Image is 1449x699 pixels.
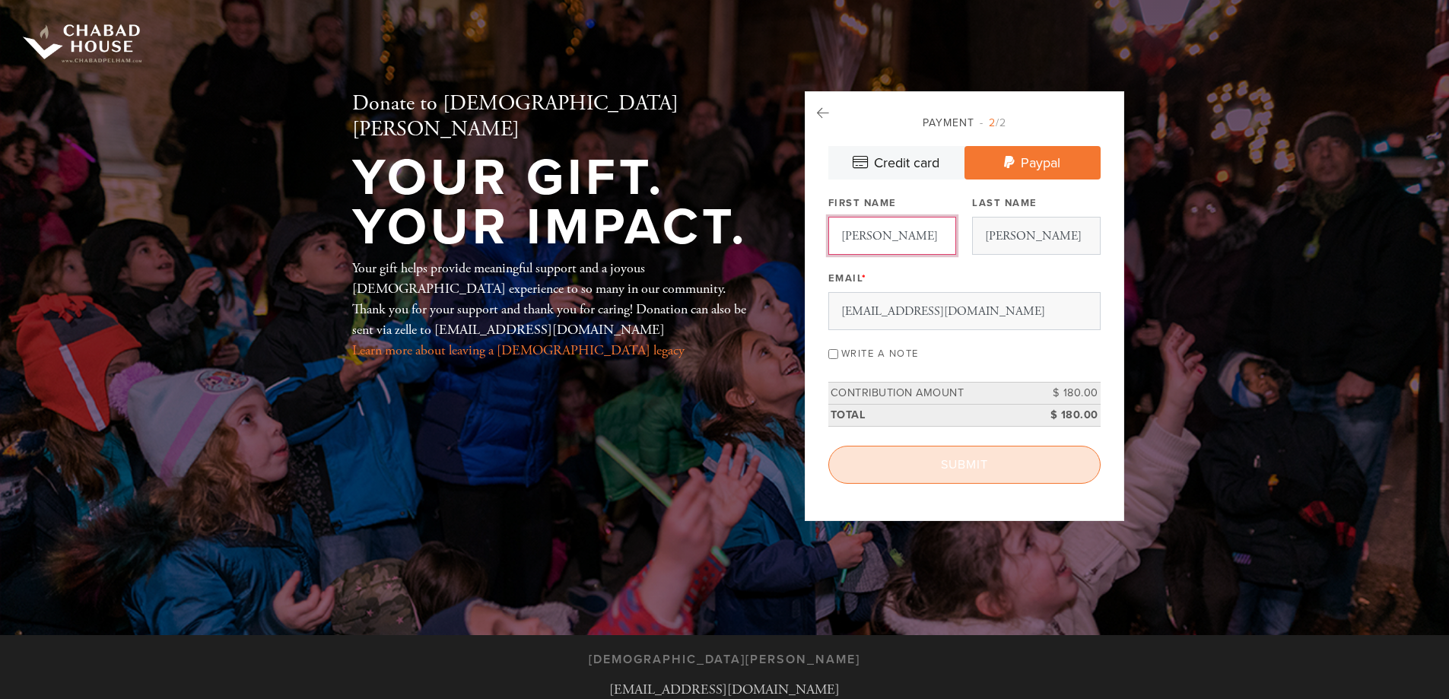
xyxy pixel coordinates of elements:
[862,272,867,284] span: This field is required.
[828,115,1101,131] div: Payment
[828,446,1101,484] input: Submit
[964,146,1101,180] a: Paypal
[828,196,897,210] label: First Name
[828,383,1032,405] td: Contribution Amount
[1032,383,1101,405] td: $ 180.00
[352,154,755,252] h1: Your Gift. Your Impact.
[828,146,964,180] a: Credit card
[352,258,755,361] div: Your gift helps provide meaningful support and a joyous [DEMOGRAPHIC_DATA] experience to so many ...
[609,681,840,698] a: [EMAIL_ADDRESS][DOMAIN_NAME]
[972,196,1037,210] label: Last Name
[23,8,141,62] img: chabad%20house%20logo%20white%202_1.png
[1032,404,1101,426] td: $ 180.00
[980,116,1006,129] span: /2
[589,653,860,667] h3: [DEMOGRAPHIC_DATA][PERSON_NAME]
[352,91,755,142] h2: Donate to [DEMOGRAPHIC_DATA][PERSON_NAME]
[841,348,919,360] label: Write a note
[989,116,996,129] span: 2
[828,272,867,285] label: Email
[828,404,1032,426] td: Total
[352,342,685,359] a: Learn more about leaving a [DEMOGRAPHIC_DATA] legacy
